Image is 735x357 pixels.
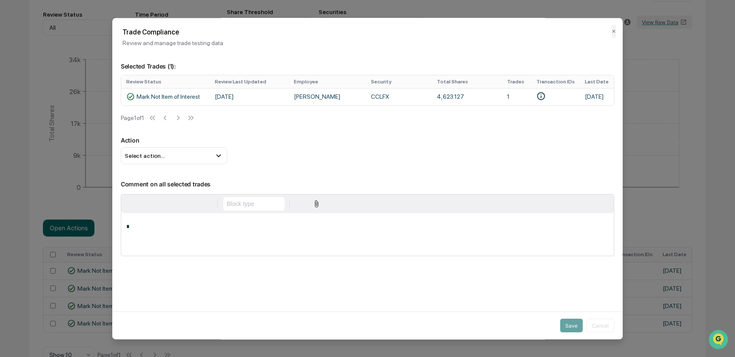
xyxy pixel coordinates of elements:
th: Total Shares [432,75,502,88]
td: CCLFX [366,88,432,106]
h2: Trade Compliance [122,28,612,36]
span: Attestations [70,107,105,116]
td: 4,623.127 [432,88,502,106]
td: [DATE] [210,88,289,106]
th: Review Last Updated [210,75,289,88]
div: 🗄️ [62,108,68,115]
button: Attach files [309,198,324,210]
svg: • Plaid-JM5ne6Ze75IAPRzAn3xofrQLwnzx7Vt73NJ50 [536,91,546,101]
span: Preclearance [17,107,55,116]
th: Trades [502,75,531,88]
img: 1746055101610-c473b297-6a78-478c-a979-82029cc54cd1 [9,65,24,80]
th: Last Date [580,75,614,88]
span: Mark Not Item of Interest [137,94,200,100]
div: Start new chat [29,65,140,74]
th: Employee [289,75,366,88]
td: [PERSON_NAME] [289,88,366,106]
iframe: Open customer support [708,329,731,352]
span: Select action... [125,152,165,159]
a: 🖐️Preclearance [5,104,58,119]
p: Action [121,137,614,144]
p: How can we help? [9,18,155,31]
th: Review Status [121,75,210,88]
td: 1 [502,88,531,106]
button: Cancel [586,319,614,332]
th: Security [366,75,432,88]
div: We're available if you need us! [29,74,108,80]
p: Selected Trades ( 1 ): [121,52,614,70]
th: Transaction IDs [531,75,580,88]
p: Review and manage trade testing data [122,40,612,46]
td: [DATE] [580,88,614,106]
button: Bold [125,197,139,211]
a: 🗄️Attestations [58,104,109,119]
button: Underline [153,197,166,211]
span: Pylon [85,144,103,151]
div: 🖐️ [9,108,15,115]
span: Data Lookup [17,123,54,132]
button: ✕ [612,25,616,38]
div: Page 1 of 1 [121,114,144,121]
button: Block type [223,197,285,211]
button: Save [560,319,583,332]
a: Powered byPylon [60,144,103,151]
a: 🔎Data Lookup [5,120,57,135]
p: Comment on all selected trades [121,171,614,188]
button: Start new chat [145,68,155,78]
button: Italic [139,197,153,211]
div: 🔎 [9,124,15,131]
